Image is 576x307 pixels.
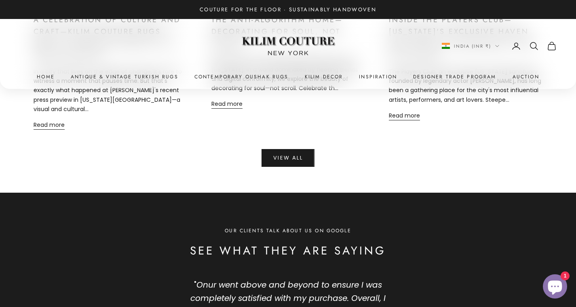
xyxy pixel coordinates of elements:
a: Designer Trade Program [413,73,496,81]
a: View All [262,149,314,167]
p: In a city that lives on the edge of change, it's rare to witness a moment that pauses time. But t... [34,67,187,114]
h2: See What They Are Saying [190,243,386,259]
p: Our Clients Talk About Us on Google [190,227,386,235]
p: Couture for the Floor · Sustainably Handwoven [200,5,376,14]
img: India [442,43,450,49]
a: Auction [513,73,539,81]
nav: Primary navigation [19,73,557,81]
a: Read more [211,99,243,109]
img: Logo of Kilim Couture New York [238,27,339,65]
button: Change country or currency [442,42,499,50]
inbox-online-store-chat: Shopify online store chat [540,274,570,301]
span: India (INR ₹) [454,42,491,50]
a: Read more [34,120,65,130]
nav: Secondary navigation [442,41,557,51]
a: Inspiration [359,73,397,81]
a: Antique & Vintage Turkish Rugs [71,73,178,81]
a: Read more [389,111,420,120]
a: Contemporary Oushak Rugs [194,73,289,81]
a: Home [37,73,55,81]
summary: Kilim Decor [305,73,343,81]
